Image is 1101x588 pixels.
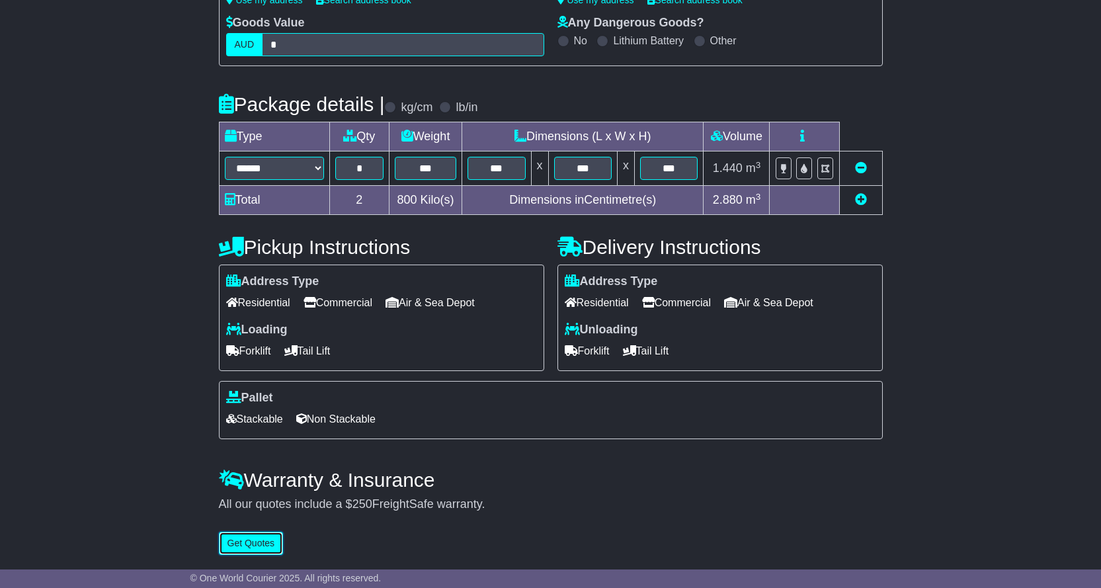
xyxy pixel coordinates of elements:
span: Air & Sea Depot [724,292,813,313]
span: Commercial [642,292,711,313]
label: Pallet [226,391,273,405]
h4: Package details | [219,93,385,115]
span: Tail Lift [623,341,669,361]
a: Add new item [855,193,867,206]
span: Forklift [226,341,271,361]
label: Lithium Battery [613,34,684,47]
td: Weight [389,122,462,151]
td: 2 [329,186,389,215]
span: Residential [226,292,290,313]
label: AUD [226,33,263,56]
td: x [617,151,634,186]
span: 800 [397,193,417,206]
label: Loading [226,323,288,337]
button: Get Quotes [219,532,284,555]
label: Address Type [226,274,319,289]
label: Unloading [565,323,638,337]
div: All our quotes include a $ FreightSafe warranty. [219,497,883,512]
label: kg/cm [401,101,432,115]
span: m [746,161,761,175]
h4: Pickup Instructions [219,236,544,258]
a: Remove this item [855,161,867,175]
td: Type [219,122,329,151]
td: Dimensions in Centimetre(s) [462,186,704,215]
label: Address Type [565,274,658,289]
td: Qty [329,122,389,151]
td: Total [219,186,329,215]
td: x [531,151,548,186]
span: Air & Sea Depot [386,292,475,313]
span: Forklift [565,341,610,361]
span: Non Stackable [296,409,376,429]
span: Stackable [226,409,283,429]
label: Any Dangerous Goods? [557,16,704,30]
label: No [574,34,587,47]
span: 1.440 [713,161,743,175]
td: Kilo(s) [389,186,462,215]
span: 2.880 [713,193,743,206]
label: Goods Value [226,16,305,30]
span: Commercial [304,292,372,313]
span: © One World Courier 2025. All rights reserved. [190,573,382,583]
td: Volume [704,122,770,151]
sup: 3 [756,192,761,202]
span: Tail Lift [284,341,331,361]
span: m [746,193,761,206]
h4: Warranty & Insurance [219,469,883,491]
span: 250 [352,497,372,511]
label: Other [710,34,737,47]
sup: 3 [756,160,761,170]
label: lb/in [456,101,477,115]
td: Dimensions (L x W x H) [462,122,704,151]
span: Residential [565,292,629,313]
h4: Delivery Instructions [557,236,883,258]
